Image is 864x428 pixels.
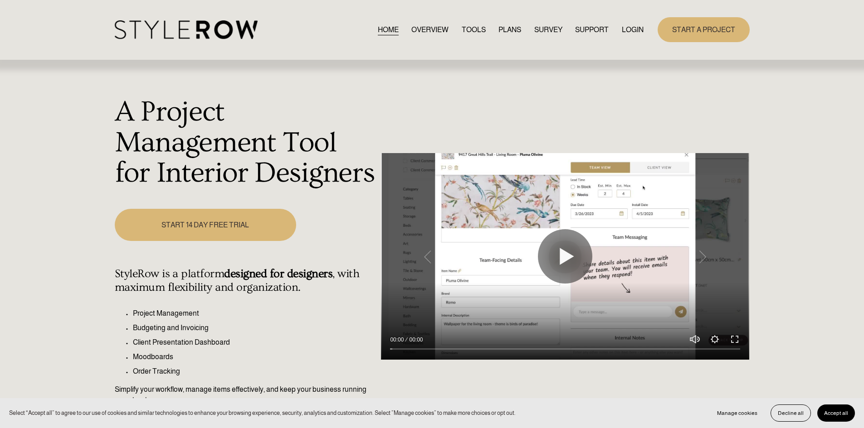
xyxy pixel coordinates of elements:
[622,24,644,36] a: LOGIN
[133,322,376,333] p: Budgeting and Invoicing
[224,267,332,280] strong: designed for designers
[133,337,376,348] p: Client Presentation Dashboard
[115,97,376,189] h1: A Project Management Tool for Interior Designers
[710,404,764,422] button: Manage cookies
[9,409,516,417] p: Select “Accept all” to agree to our use of cookies and similar technologies to enhance your brows...
[575,24,609,35] span: SUPPORT
[133,351,376,362] p: Moodboards
[133,366,376,377] p: Order Tracking
[115,209,296,241] a: START 14 DAY FREE TRIAL
[378,24,399,36] a: HOME
[115,384,376,406] p: Simplify your workflow, manage items effectively, and keep your business running seamlessly.
[658,17,750,42] a: START A PROJECT
[817,404,855,422] button: Accept all
[115,267,376,294] h4: StyleRow is a platform , with maximum flexibility and organization.
[717,410,757,416] span: Manage cookies
[390,346,740,352] input: Seek
[538,229,592,284] button: Play
[115,20,258,39] img: StyleRow
[406,335,425,344] div: Duration
[778,410,804,416] span: Decline all
[824,410,848,416] span: Accept all
[133,308,376,319] p: Project Management
[411,24,449,36] a: OVERVIEW
[390,335,406,344] div: Current time
[534,24,562,36] a: SURVEY
[575,24,609,36] a: folder dropdown
[498,24,521,36] a: PLANS
[771,404,811,422] button: Decline all
[462,24,486,36] a: TOOLS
